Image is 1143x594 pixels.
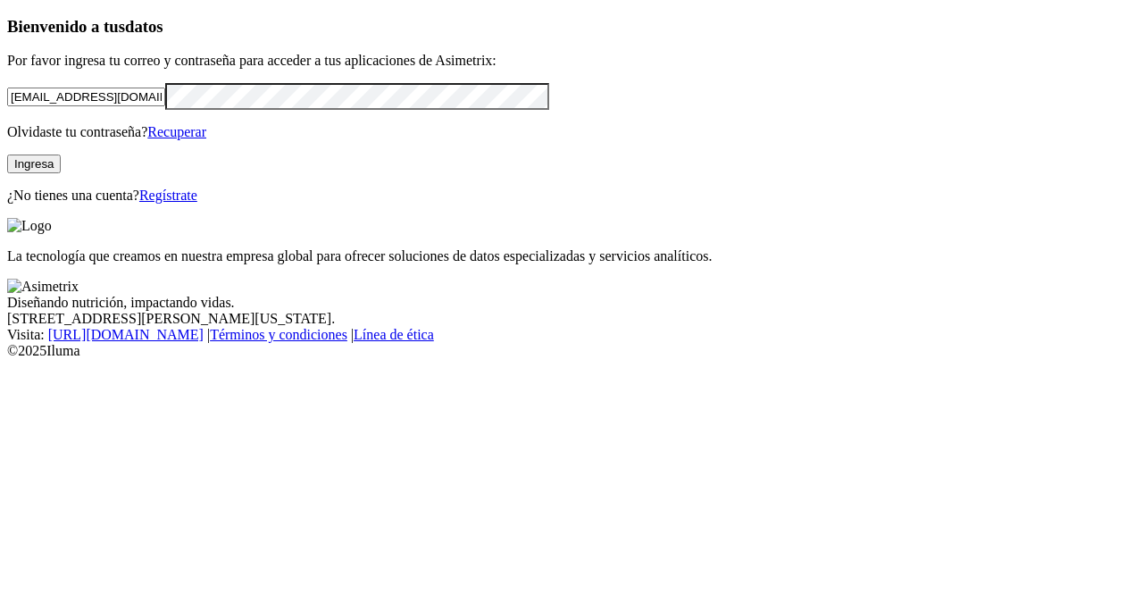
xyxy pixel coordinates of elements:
a: Regístrate [139,188,197,203]
span: datos [125,17,163,36]
input: Tu correo [7,88,165,106]
button: Ingresa [7,155,61,173]
p: ¿No tienes una cuenta? [7,188,1136,204]
img: Logo [7,218,52,234]
div: Diseñando nutrición, impactando vidas. [7,295,1136,311]
a: Términos y condiciones [210,327,347,342]
a: [URL][DOMAIN_NAME] [48,327,204,342]
div: [STREET_ADDRESS][PERSON_NAME][US_STATE]. [7,311,1136,327]
img: Asimetrix [7,279,79,295]
p: La tecnología que creamos en nuestra empresa global para ofrecer soluciones de datos especializad... [7,248,1136,264]
a: Recuperar [147,124,206,139]
a: Línea de ética [354,327,434,342]
div: © 2025 Iluma [7,343,1136,359]
p: Por favor ingresa tu correo y contraseña para acceder a tus aplicaciones de Asimetrix: [7,53,1136,69]
h3: Bienvenido a tus [7,17,1136,37]
p: Olvidaste tu contraseña? [7,124,1136,140]
div: Visita : | | [7,327,1136,343]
